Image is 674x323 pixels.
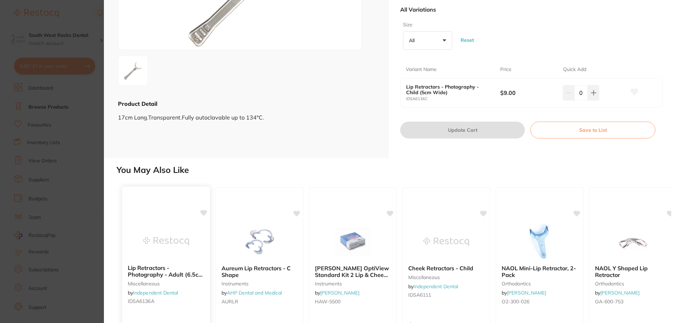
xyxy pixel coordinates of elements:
[120,58,146,83] img: PTE5MjA
[406,97,500,101] small: IDSA6136C
[118,108,375,121] div: 17cm Long.Transparent.Fully autoclavable up to 134°C.
[222,290,282,296] span: by
[595,265,671,278] b: NAOL Y Shaped Lip Retractor
[400,122,525,138] button: Update Cart
[500,89,557,97] b: $9.00
[502,265,577,278] b: NAOL Mini-Lip Retractor, 2-Pack
[530,122,655,138] button: Save to List
[408,292,484,298] small: IDSA6111
[315,290,359,296] span: by
[595,281,671,286] small: orthodontics
[563,66,586,73] p: Quick Add
[423,224,469,259] img: Cheek Retractors - Child
[406,66,437,73] p: Variant Name
[409,37,417,44] p: All
[237,224,282,259] img: Aureum Lip Retractors - C Shape
[595,290,640,296] span: by
[517,224,562,259] img: NAOL Mini-Lip Retractor, 2-Pack
[128,290,178,296] span: by
[502,299,577,304] small: O2-300-026
[408,274,484,280] small: miscellaneous
[414,283,458,290] a: Independent Dental
[128,281,204,286] small: miscellaneous
[227,290,282,296] a: AHP Dental and Medical
[330,224,376,259] img: HAWE OptiView Standard Kit 2 Lip & Cheek Retractors
[403,21,450,28] label: Size
[320,290,359,296] a: [PERSON_NAME]
[143,224,189,259] img: Lip Retractors - Photography - Adult (6.5cm Wide)
[610,224,656,259] img: NAOL Y Shaped Lip Retractor
[117,165,671,175] h2: You May Also Like
[408,283,458,290] span: by
[222,299,297,304] small: AURLR
[500,66,511,73] p: Price
[406,84,491,95] b: Lip Retractors - Photography - Child (5cm Wide)
[400,6,436,13] p: All Variations
[408,265,484,271] b: Cheek Retractors - Child
[403,31,452,50] button: All
[595,299,671,304] small: OA-600-753
[222,281,297,286] small: instruments
[222,265,297,278] b: Aureum Lip Retractors - C Shape
[128,299,204,304] small: IDSA6136A
[502,290,546,296] span: by
[315,265,391,278] b: HAWE OptiView Standard Kit 2 Lip & Cheek Retractors
[118,100,157,107] b: Product Detail
[315,281,391,286] small: instruments
[507,290,546,296] a: [PERSON_NAME]
[458,27,476,53] button: Reset
[600,290,640,296] a: [PERSON_NAME]
[502,281,577,286] small: orthodontics
[315,299,391,304] small: HAW-5500
[133,290,178,296] a: Independent Dental
[128,265,204,278] b: Lip Retractors - Photography - Adult (6.5cm Wide)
